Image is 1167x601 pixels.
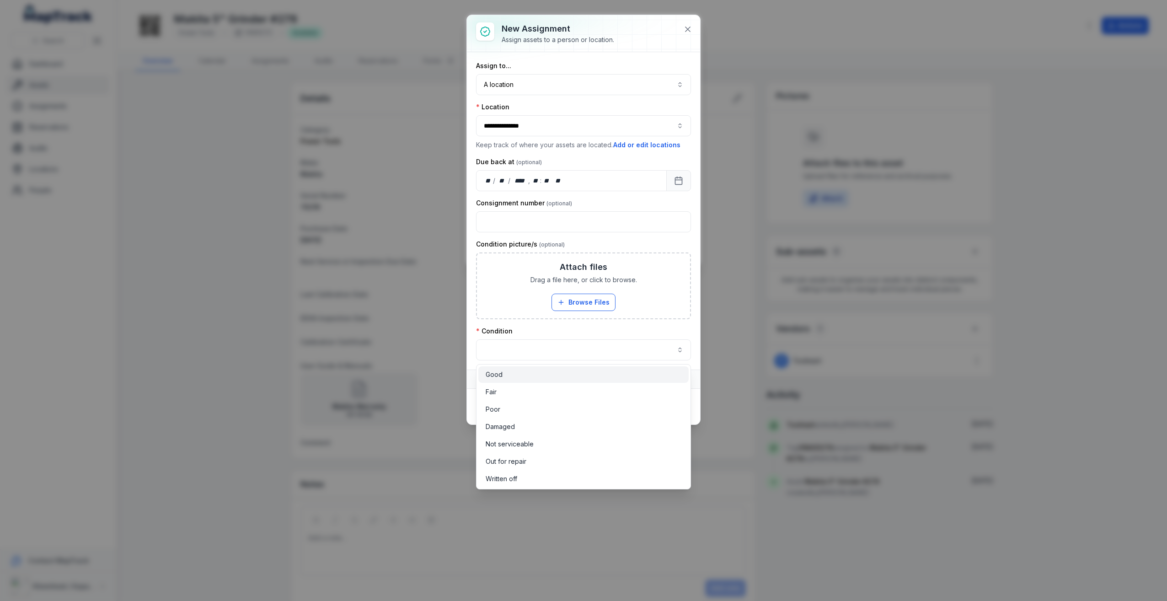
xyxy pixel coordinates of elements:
[486,370,503,379] span: Good
[486,387,497,397] span: Fair
[486,440,534,449] span: Not serviceable
[486,405,500,414] span: Poor
[486,474,517,483] span: Written off
[486,457,526,466] span: Out for repair
[486,422,515,431] span: Damaged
